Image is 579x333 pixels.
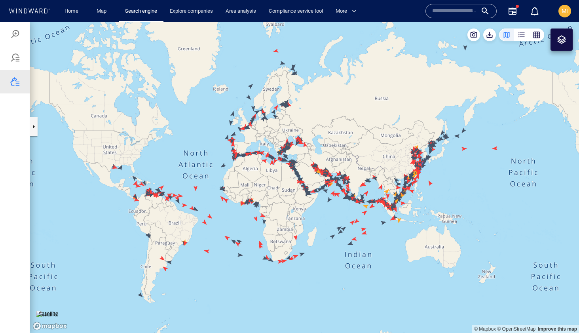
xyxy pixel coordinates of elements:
[266,4,326,18] a: Compliance service tool
[32,299,67,308] a: Mapbox logo
[562,8,568,14] span: MI
[530,6,539,16] div: Notification center
[167,4,216,18] a: Explore companies
[38,287,59,297] p: Satellite
[474,304,496,310] a: Mapbox
[336,7,357,16] span: More
[332,4,363,18] button: More
[497,304,535,310] a: OpenStreetMap
[545,297,573,327] iframe: Chat
[122,4,160,18] a: Search engine
[59,4,84,18] button: Home
[90,4,116,18] button: Map
[222,4,259,18] a: Area analysis
[61,4,82,18] a: Home
[557,3,573,19] button: MI
[538,304,577,310] a: Map feedback
[93,4,112,18] a: Map
[36,289,59,297] img: satellite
